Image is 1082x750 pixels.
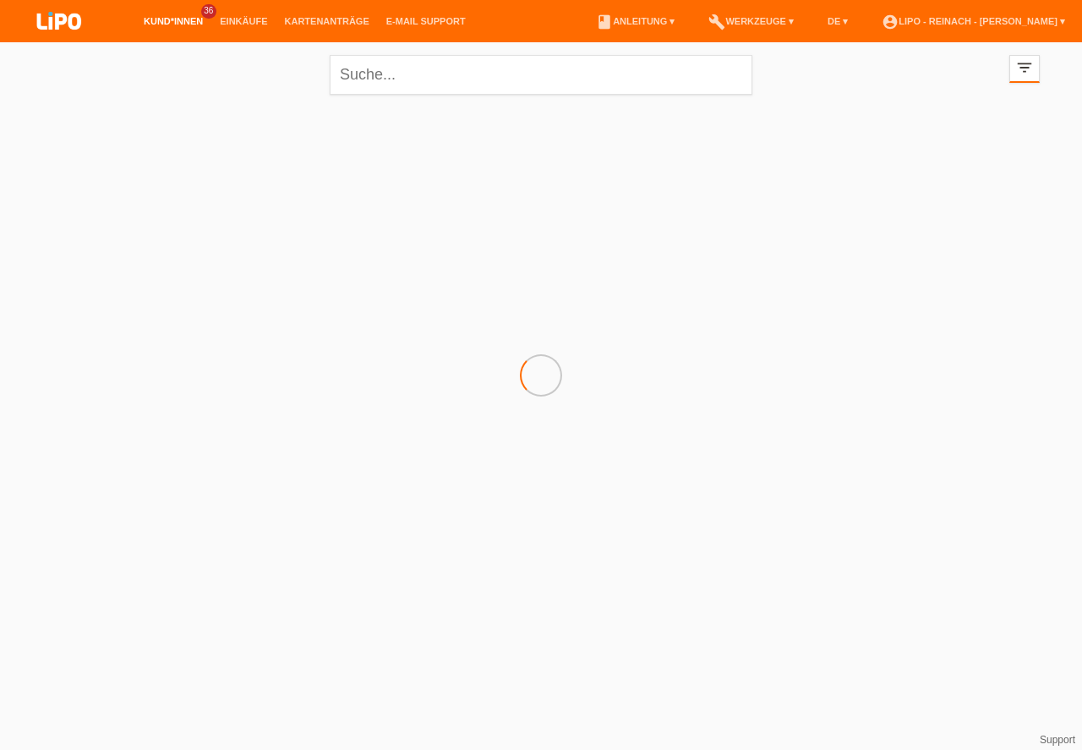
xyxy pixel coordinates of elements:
[819,16,856,26] a: DE ▾
[700,16,802,26] a: buildWerkzeuge ▾
[201,4,216,19] span: 36
[587,16,683,26] a: bookAnleitung ▾
[1040,734,1075,746] a: Support
[211,16,276,26] a: Einkäufe
[17,35,101,47] a: LIPO pay
[276,16,378,26] a: Kartenanträge
[135,16,211,26] a: Kund*innen
[378,16,474,26] a: E-Mail Support
[1015,58,1034,77] i: filter_list
[873,16,1074,26] a: account_circleLIPO - Reinach - [PERSON_NAME] ▾
[596,14,613,30] i: book
[708,14,725,30] i: build
[330,55,752,95] input: Suche...
[882,14,899,30] i: account_circle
